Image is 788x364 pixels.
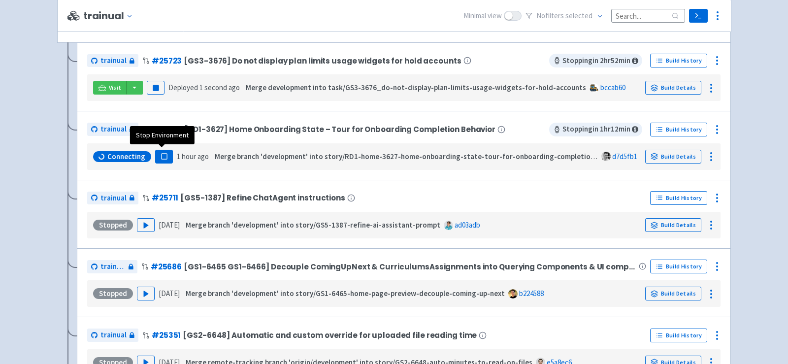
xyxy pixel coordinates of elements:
[455,220,480,230] a: ad03adb
[168,83,240,92] span: Deployed
[215,152,626,161] strong: Merge branch 'development' into story/RD1-home-3627-home-onboarding-state-tour-for-onboarding-com...
[100,55,127,66] span: trainual
[689,9,707,23] a: Terminal
[83,10,137,22] button: trainual
[152,193,178,203] a: #25711
[147,81,164,95] button: Pause
[137,218,155,232] button: Play
[183,331,477,339] span: [GS2-6648] Automatic and custom override for uploaded file reading time
[184,57,461,65] span: [GS3-3676] Do not display plan limits usage widgets for hold accounts
[565,11,592,20] span: selected
[612,152,637,161] a: d7d5fb1
[152,124,182,134] a: #25637
[600,83,625,92] a: bccab60
[151,262,182,272] a: #25686
[184,125,495,133] span: [RD1-3627] Home Onboarding State – Tour for Onboarding Completion Behavior
[650,191,707,205] a: Build History
[87,192,138,205] a: trainual
[100,261,126,272] span: trainual
[107,152,145,162] span: Connecting
[650,260,707,273] a: Build History
[549,54,642,67] span: Stopping in 2 hr 52 min
[159,289,180,298] time: [DATE]
[186,220,440,230] strong: Merge branch 'development' into story/GS5-1387-refine-ai-assistant-prompt
[246,83,586,92] strong: Merge development into task/GS3-3676_do-not-display-plan-limits-usage-widgets-for-hold-accounts
[109,84,122,92] span: Visit
[93,81,127,95] a: Visit
[159,220,180,230] time: [DATE]
[152,56,182,66] a: #25723
[100,330,127,341] span: trainual
[463,10,502,22] span: Minimal view
[152,330,181,340] a: #25351
[645,287,701,300] a: Build Details
[549,123,642,136] span: Stopping in 1 hr 12 min
[611,9,685,22] input: Search...
[87,54,138,67] a: trainual
[650,329,707,342] a: Build History
[645,150,701,164] a: Build Details
[155,150,173,164] button: Pause
[645,81,701,95] a: Build Details
[100,124,127,135] span: trainual
[519,289,544,298] a: b224588
[199,83,240,92] time: 1 second ago
[650,54,707,67] a: Build History
[93,288,133,299] div: Stopped
[177,152,209,161] time: 1 hour ago
[137,287,155,300] button: Play
[186,289,505,298] strong: Merge branch 'development' into story/GS1-6465-home-page-preview-decouple-coming-up-next
[650,123,707,136] a: Build History
[645,218,701,232] a: Build Details
[87,260,137,273] a: trainual
[87,329,138,342] a: trainual
[100,193,127,204] span: trainual
[536,10,592,22] span: No filter s
[87,123,138,136] a: trainual
[93,220,133,231] div: Stopped
[184,263,636,271] span: [GS1-6465 GS1-6466] Decouple ComingUpNext & CurriculumsAssignments into Querying Components & UI ...
[180,194,345,202] span: [GS5-1387] Refine ChatAgent instructions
